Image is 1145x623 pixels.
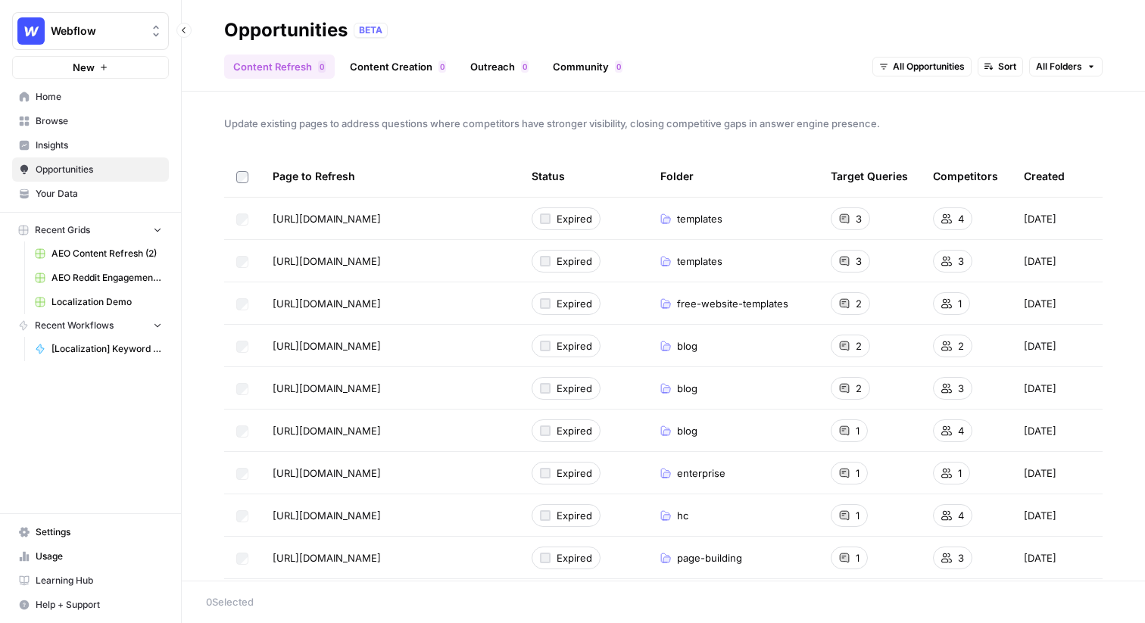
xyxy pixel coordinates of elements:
[1024,211,1056,226] span: [DATE]
[36,574,162,587] span: Learning Hub
[677,296,788,311] span: free-website-templates
[523,61,527,73] span: 0
[677,254,722,269] span: templates
[958,550,964,565] span: 3
[1024,381,1056,396] span: [DATE]
[12,568,169,593] a: Learning Hub
[872,57,972,76] button: All Opportunities
[35,223,90,237] span: Recent Grids
[616,61,621,73] span: 0
[677,423,697,438] span: blog
[51,295,162,309] span: Localization Demo
[36,598,162,612] span: Help + Support
[35,319,114,332] span: Recent Workflows
[856,466,860,481] span: 1
[12,85,169,109] a: Home
[856,381,862,396] span: 2
[206,594,1121,609] div: 0 Selected
[893,60,965,73] span: All Opportunities
[12,157,169,182] a: Opportunities
[36,550,162,563] span: Usage
[677,466,725,481] span: enterprise
[273,550,381,565] span: [URL][DOMAIN_NAME]
[856,254,862,269] span: 3
[341,55,455,79] a: Content Creation0
[36,139,162,152] span: Insights
[273,155,507,197] div: Page to Refresh
[28,337,169,361] a: [Localization] Keyword to Brief
[1024,466,1056,481] span: [DATE]
[557,254,592,269] span: Expired
[438,61,446,73] div: 0
[557,296,592,311] span: Expired
[660,155,694,197] div: Folder
[318,61,326,73] div: 0
[12,56,169,79] button: New
[224,18,348,42] div: Opportunities
[677,508,688,523] span: hc
[615,61,622,73] div: 0
[1024,508,1056,523] span: [DATE]
[557,550,592,565] span: Expired
[273,381,381,396] span: [URL][DOMAIN_NAME]
[36,525,162,539] span: Settings
[677,338,697,354] span: blog
[273,466,381,481] span: [URL][DOMAIN_NAME]
[273,254,381,269] span: [URL][DOMAIN_NAME]
[831,155,908,197] div: Target Queries
[557,466,592,481] span: Expired
[224,116,1103,131] span: Update existing pages to address questions where competitors have stronger visibility, closing co...
[998,60,1016,73] span: Sort
[36,163,162,176] span: Opportunities
[521,61,529,73] div: 0
[532,155,565,197] div: Status
[958,254,964,269] span: 3
[12,182,169,206] a: Your Data
[557,423,592,438] span: Expired
[12,544,169,568] a: Usage
[224,55,335,79] a: Content Refresh0
[958,296,962,311] span: 1
[677,211,722,226] span: templates
[1036,60,1082,73] span: All Folders
[12,593,169,617] button: Help + Support
[273,508,381,523] span: [URL][DOMAIN_NAME]
[440,61,445,73] span: 0
[12,109,169,133] a: Browse
[958,381,964,396] span: 3
[677,381,697,396] span: blog
[557,508,592,523] span: Expired
[273,296,381,311] span: [URL][DOMAIN_NAME]
[557,381,592,396] span: Expired
[12,520,169,544] a: Settings
[1024,550,1056,565] span: [DATE]
[273,423,381,438] span: [URL][DOMAIN_NAME]
[557,338,592,354] span: Expired
[856,508,860,523] span: 1
[1024,155,1065,197] div: Created
[273,211,381,226] span: [URL][DOMAIN_NAME]
[17,17,45,45] img: Webflow Logo
[856,338,862,354] span: 2
[856,550,860,565] span: 1
[856,211,862,226] span: 3
[12,12,169,50] button: Workspace: Webflow
[36,90,162,104] span: Home
[51,247,162,260] span: AEO Content Refresh (2)
[28,241,169,266] a: AEO Content Refresh (2)
[28,266,169,290] a: AEO Reddit Engagement (6)
[12,133,169,157] a: Insights
[51,342,162,356] span: [Localization] Keyword to Brief
[856,423,860,438] span: 1
[320,61,324,73] span: 0
[958,338,964,354] span: 2
[354,23,388,38] div: BETA
[544,55,632,79] a: Community0
[36,187,162,201] span: Your Data
[51,271,162,285] span: AEO Reddit Engagement (6)
[12,219,169,241] button: Recent Grids
[51,23,142,39] span: Webflow
[958,508,964,523] span: 4
[28,290,169,314] a: Localization Demo
[1024,254,1056,269] span: [DATE]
